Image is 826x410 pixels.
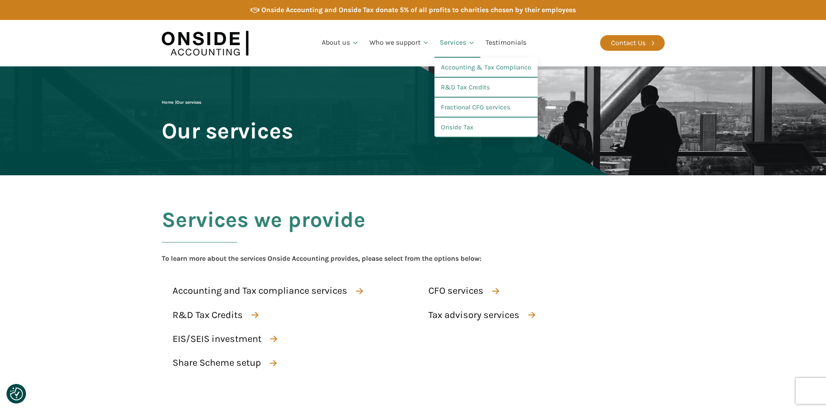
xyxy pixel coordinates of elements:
span: | [162,100,201,105]
div: Contact Us [611,37,646,49]
img: Revisit consent button [10,387,23,400]
span: Our services [176,100,201,105]
a: Testimonials [480,28,532,58]
a: Onside Tax [434,118,538,138]
a: About us [317,28,364,58]
a: Who we support [364,28,435,58]
a: R&D Tax Credits [434,78,538,98]
a: Contact Us [600,35,665,51]
button: Consent Preferences [10,387,23,400]
div: R&D Tax Credits [173,308,243,323]
a: Tax advisory services [418,305,543,325]
a: Share Scheme setup [162,353,284,373]
a: CFO services [418,281,507,301]
a: Accounting and Tax compliance services [162,281,371,301]
div: Share Scheme setup [173,355,261,371]
a: Fractional CFO services [434,98,538,118]
div: Tax advisory services [428,308,519,323]
div: CFO services [428,283,483,298]
a: EIS/SEIS investment [162,329,285,349]
a: Accounting & Tax Compliance [434,58,538,78]
div: To learn more about the services Onside Accounting provides, please select from the options below: [162,253,481,264]
a: Home [162,100,173,105]
div: Accounting and Tax compliance services [173,283,347,298]
div: Onside Accounting and Onside Tax donate 5% of all profits to charities chosen by their employees [261,4,576,16]
a: R&D Tax Credits [162,305,266,325]
div: EIS/SEIS investment [173,331,261,347]
img: Onside Accounting [162,26,248,60]
h2: Services we provide [162,208,366,253]
a: Services [434,28,480,58]
span: Our services [162,119,293,143]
